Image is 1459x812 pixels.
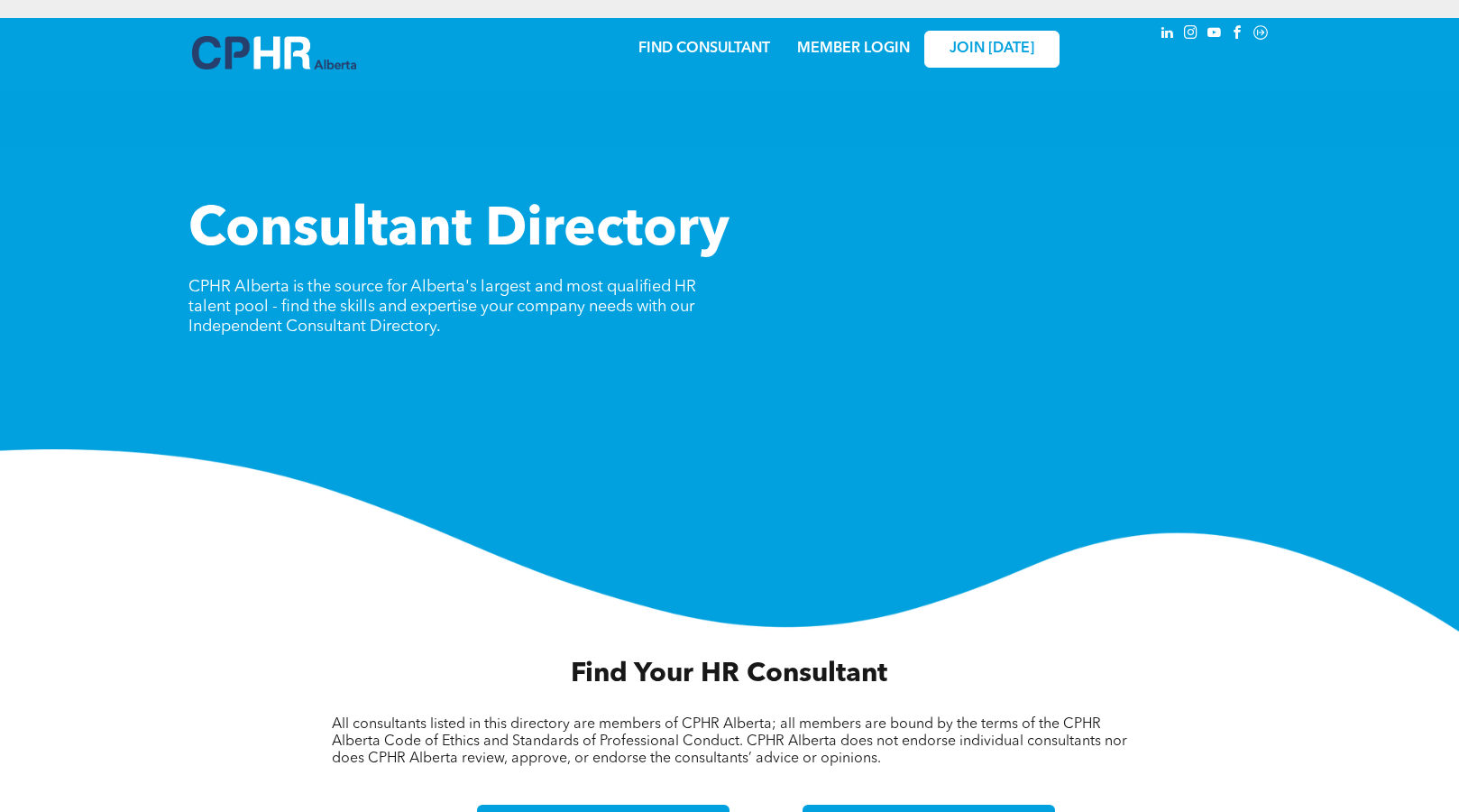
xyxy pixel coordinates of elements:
[188,204,729,258] span: Consultant Directory
[192,36,356,69] img: A blue and white logo for cp alberta
[571,660,887,687] span: Find Your HR Consultant
[1227,23,1247,47] a: facebook
[950,41,1034,58] span: JOIN [DATE]
[638,42,770,56] a: FIND CONSULTANT
[332,717,1127,766] span: All consultants listed in this directory are members of CPHR Alberta; all members are bound by th...
[1204,23,1224,47] a: youtube
[924,31,1060,68] a: JOIN [DATE]
[1251,23,1271,47] a: Social network
[797,42,910,56] a: MEMBER LOGIN
[1180,23,1200,47] a: instagram
[188,279,696,335] span: CPHR Alberta is the source for Alberta's largest and most qualified HR talent pool - find the ski...
[1157,23,1177,47] a: linkedin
